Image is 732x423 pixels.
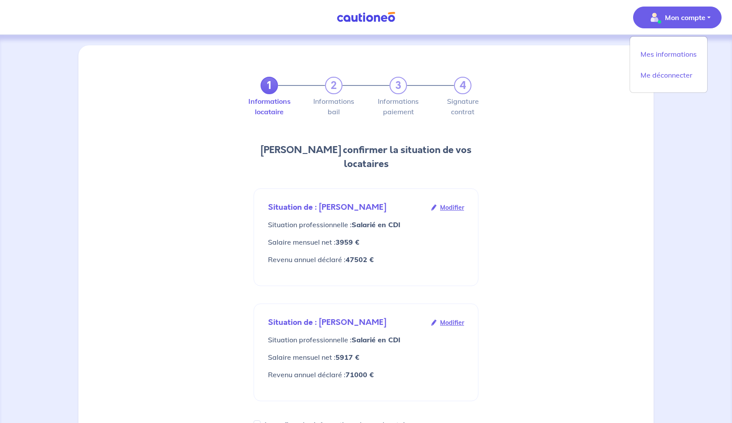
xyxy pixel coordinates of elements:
div: referenceTaxIncome [268,369,464,380]
p: Situation professionnelle : [268,334,464,345]
a: Modifier [431,203,464,212]
strong: Salarié en CDI [352,220,400,229]
img: Cautioneo [333,12,399,23]
a: Modifier [431,318,464,327]
label: Informations bail [325,98,342,115]
a: Me déconnecter [634,68,704,82]
label: Informations paiement [390,98,407,115]
div: Situation de : [PERSON_NAME] [268,203,464,212]
div: netSalaryMonthlyIncome [268,352,464,362]
label: Informations locataire [261,98,278,115]
a: 1 [261,77,278,94]
div: Situation de : [PERSON_NAME] [268,318,464,327]
a: Mes informations [634,47,704,61]
div: illu_account_valid_menu.svgMon compte [630,36,708,93]
label: Signature contrat [454,98,471,115]
img: illu_account_valid_menu.svg [647,10,661,24]
strong: 5917 € [335,353,359,362]
p: Revenu annuel déclaré : [268,254,464,265]
p: Salaire mensuel net : [268,352,464,362]
p: Mon compte [665,12,705,23]
strong: 47502 € [346,255,374,264]
strong: Salarié en CDI [352,335,400,344]
strong: 3959 € [335,238,359,246]
p: Revenu annuel déclaré : [268,369,464,380]
div: referenceTaxIncome [268,254,464,265]
span: Modifier [440,318,464,327]
p: Situation professionnelle : [268,219,464,230]
strong: 71000 € [346,370,374,379]
span: Modifier [440,203,464,212]
button: illu_account_valid_menu.svgMon compte [633,7,722,28]
p: Salaire mensuel net : [268,237,464,247]
div: netSalaryMonthlyIncome [268,237,464,247]
h2: [PERSON_NAME] confirmer la situation de vos locataires [254,143,478,171]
